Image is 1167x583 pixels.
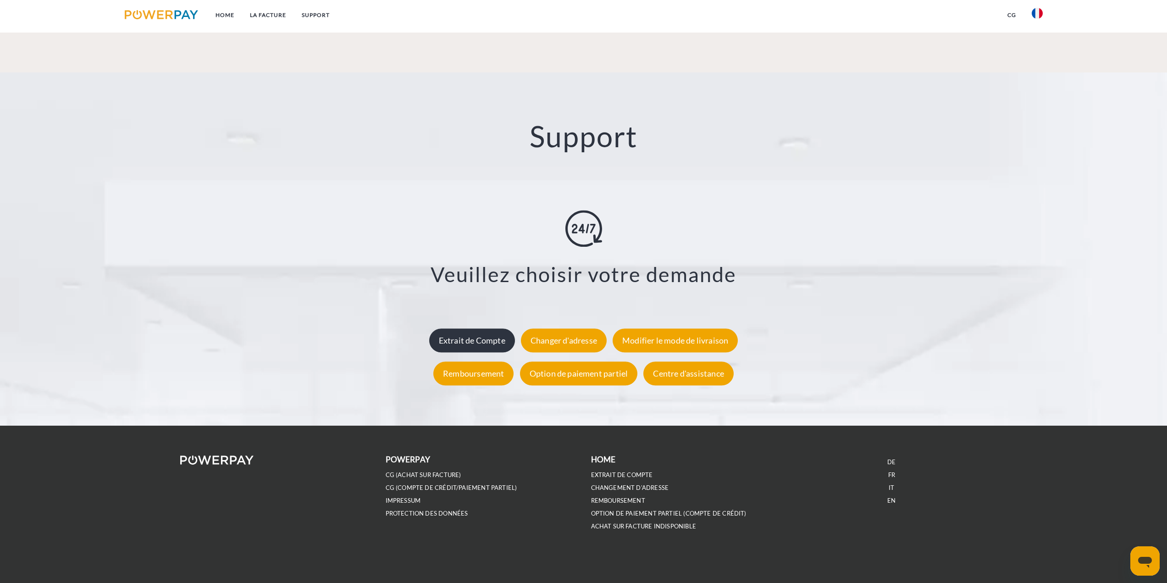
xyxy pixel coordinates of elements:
a: Remboursement [431,368,516,378]
a: OPTION DE PAIEMENT PARTIEL (Compte de crédit) [591,510,747,517]
a: CG (Compte de crédit/paiement partiel) [386,484,517,492]
b: POWERPAY [386,455,430,464]
a: ACHAT SUR FACTURE INDISPONIBLE [591,522,696,530]
a: DE [887,458,896,466]
h2: Support [58,118,1109,155]
a: Changer d'adresse [519,335,609,345]
a: IMPRESSUM [386,497,421,505]
div: Option de paiement partiel [520,361,638,385]
a: FR [888,471,895,479]
img: logo-powerpay.svg [125,10,199,19]
img: logo-powerpay-white.svg [180,455,254,465]
a: LA FACTURE [242,7,294,23]
a: EXTRAIT DE COMPTE [591,471,653,479]
h3: Veuillez choisir votre demande [70,262,1097,288]
a: Support [294,7,337,23]
div: Extrait de Compte [429,328,515,352]
a: IT [889,484,894,492]
a: CG [1000,7,1024,23]
a: Home [208,7,242,23]
div: Remboursement [433,361,514,385]
img: fr [1032,8,1043,19]
a: Centre d'assistance [641,368,736,378]
a: PROTECTION DES DONNÉES [386,510,468,517]
a: Modifier le mode de livraison [610,335,740,345]
a: REMBOURSEMENT [591,497,645,505]
a: EN [887,497,896,505]
div: Centre d'assistance [643,361,733,385]
a: Extrait de Compte [427,335,517,345]
b: Home [591,455,616,464]
a: CG (achat sur facture) [386,471,461,479]
div: Changer d'adresse [521,328,607,352]
div: Modifier le mode de livraison [613,328,738,352]
a: Changement d'adresse [591,484,669,492]
a: Option de paiement partiel [518,368,640,378]
img: online-shopping.svg [565,211,602,247]
iframe: Bouton de lancement de la fenêtre de messagerie [1130,546,1160,576]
